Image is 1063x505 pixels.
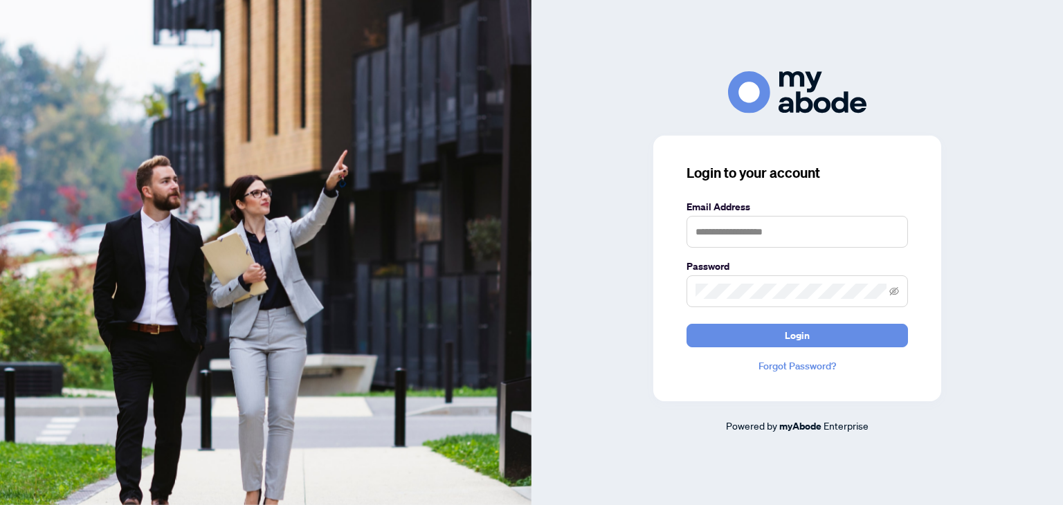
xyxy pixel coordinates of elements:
a: Forgot Password? [687,358,908,374]
span: Powered by [726,419,777,432]
h3: Login to your account [687,163,908,183]
a: myAbode [779,419,821,434]
span: Enterprise [824,419,869,432]
button: Login [687,324,908,347]
label: Password [687,259,908,274]
img: ma-logo [728,71,866,113]
label: Email Address [687,199,908,214]
span: Login [785,324,810,347]
span: eye-invisible [889,286,899,296]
